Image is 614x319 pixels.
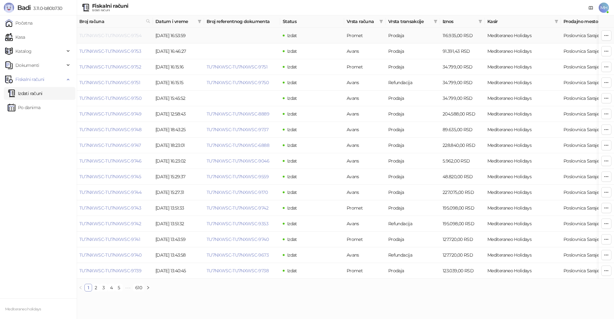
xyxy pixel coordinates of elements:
td: Prodaja [386,153,440,169]
li: 610 [133,284,144,291]
th: Vrsta računa [344,15,386,28]
th: Kasir [485,15,561,28]
td: [DATE] 13:51:32 [153,216,204,232]
td: Mediteraneo Holidays [485,138,561,153]
li: Sledećih 5 Strana [123,284,133,291]
td: [DATE] 16:15:16 [153,59,204,75]
button: right [144,284,152,291]
span: Izdat [287,33,297,38]
td: [DATE] 13:43:58 [153,247,204,263]
a: TU7NXWSC-TU7NXWSC-9673 [207,252,269,258]
td: Mediteraneo Holidays [485,169,561,185]
a: TU7NXWSC-TU7NXWSC-9353 [207,221,268,227]
td: TU7NXWSC-TU7NXWSC-9742 [77,216,153,232]
span: Izdat [287,205,297,211]
span: filter [434,20,437,23]
span: Izdat [287,252,297,258]
a: TU7NXWSC-TU7NXWSC-9747 [79,142,141,148]
li: Prethodna strana [77,284,84,291]
span: Izdat [287,189,297,195]
td: Avans [344,216,386,232]
th: Broj referentnog dokumenta [204,15,280,28]
td: TU7NXWSC-TU7NXWSC-9751 [77,75,153,91]
a: Dokumentacija [586,3,596,13]
li: 1 [84,284,92,291]
li: Sledeća strana [144,284,152,291]
td: TU7NXWSC-TU7NXWSC-9739 [77,263,153,279]
span: Izdat [287,158,297,164]
span: Izdat [287,174,297,179]
a: 5 [115,284,122,291]
a: TU7NXWSC-TU7NXWSC-8889 [207,111,269,117]
td: Mediteraneo Holidays [485,232,561,247]
span: Iznos [443,18,476,25]
td: 227.075,00 RSD [440,185,485,200]
td: Refundacija [386,216,440,232]
td: Prodaja [386,185,440,200]
td: Prodaja [386,263,440,279]
span: Katalog [15,45,32,58]
span: Izdat [287,268,297,274]
td: 228.840,00 RSD [440,138,485,153]
span: ••• [123,284,133,291]
span: Izdat [287,64,297,70]
li: 2 [92,284,100,291]
a: TU7NXWSC-TU7NXWSC-9749 [79,111,141,117]
td: [DATE] 15:27:31 [153,185,204,200]
td: TU7NXWSC-TU7NXWSC-9741 [77,232,153,247]
td: 195.098,00 RSD [440,216,485,232]
span: filter [555,20,558,23]
td: Mediteraneo Holidays [485,91,561,106]
td: TU7NXWSC-TU7NXWSC-9744 [77,185,153,200]
td: Prodaja [386,59,440,75]
li: 3 [100,284,107,291]
a: TU7NXWSC-TU7NXWSC-9752 [79,64,141,70]
td: Promet [344,232,386,247]
td: Avans [344,138,386,153]
td: Mediteraneo Holidays [485,200,561,216]
span: filter [378,17,384,26]
span: Vrsta transakcije [388,18,431,25]
td: 34.799,00 RSD [440,91,485,106]
td: [DATE] 16:15:15 [153,75,204,91]
td: Prodaja [386,200,440,216]
td: Mediteraneo Holidays [485,153,561,169]
span: filter [432,17,439,26]
span: Izdat [287,80,297,85]
td: [DATE] 13:51:33 [153,200,204,216]
td: Mediteraneo Holidays [485,263,561,279]
td: [DATE] 15:45:52 [153,91,204,106]
th: Broj računa [77,15,153,28]
a: TU7NXWSC-TU7NXWSC-9739 [79,268,141,274]
td: [DATE] 13:43:59 [153,232,204,247]
span: Dokumenti [15,59,39,72]
span: Datum i vreme [155,18,195,25]
td: TU7NXWSC-TU7NXWSC-9743 [77,200,153,216]
td: Avans [344,44,386,59]
td: 48.820,00 RSD [440,169,485,185]
td: Mediteraneo Holidays [485,185,561,200]
a: TU7NXWSC-TU7NXWSC-9046 [207,158,269,164]
span: Izdat [287,48,297,54]
td: [DATE] 18:23:01 [153,138,204,153]
td: 91.391,43 RSD [440,44,485,59]
small: Mediteraneo holidays [5,307,41,311]
span: Izdat [287,142,297,148]
a: TU7NXWSC-TU7NXWSC-9559 [207,174,269,179]
td: Mediteraneo Holidays [485,28,561,44]
span: filter [478,20,482,23]
span: Vrsta računa [347,18,377,25]
span: Izdat [287,236,297,242]
td: Promet [344,263,386,279]
span: 3.11.0-b80b730 [31,5,62,11]
td: TU7NXWSC-TU7NXWSC-9746 [77,153,153,169]
td: Prodaja [386,169,440,185]
td: Mediteraneo Holidays [485,122,561,138]
a: 1 [85,284,92,291]
td: Promet [344,28,386,44]
a: TU7NXWSC-TU7NXWSC-9741 [79,236,140,242]
span: Izdat [287,127,297,132]
td: Mediteraneo Holidays [485,59,561,75]
td: [DATE] 16:53:59 [153,28,204,44]
a: TU7NXWSC-TU7NXWSC-9740 [207,236,269,242]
